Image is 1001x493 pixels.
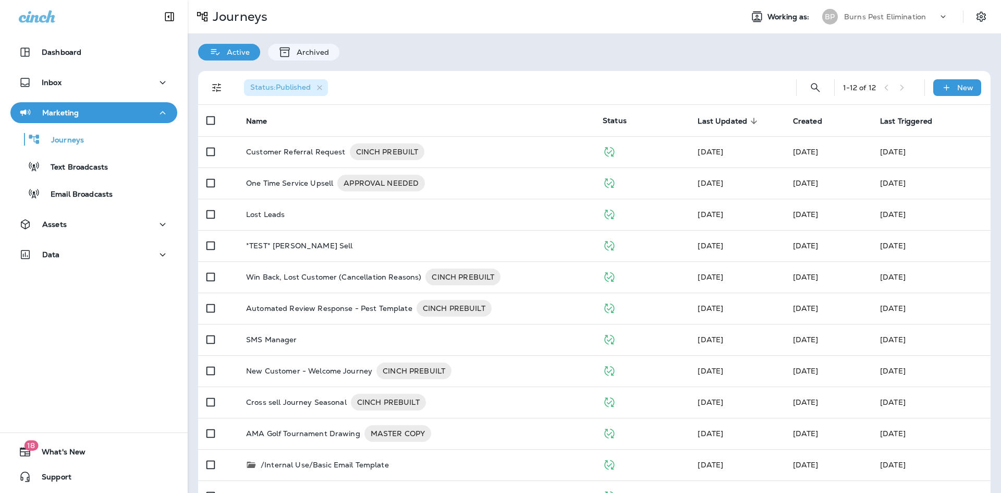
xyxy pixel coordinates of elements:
[698,147,723,157] span: Anthony Olivias
[603,428,616,437] span: Published
[793,117,822,126] span: Created
[42,250,60,259] p: Data
[250,82,311,92] span: Status : Published
[291,48,329,56] p: Archived
[844,13,926,21] p: Burns Pest Elimination
[793,398,819,407] span: Jason Munk
[872,418,991,449] td: [DATE]
[246,116,281,126] span: Name
[793,210,819,219] span: Jason Munk
[603,459,616,468] span: Published
[698,116,761,126] span: Last Updated
[376,366,451,376] span: CINCH PREBUILT
[698,210,723,219] span: Jason Munk
[10,441,177,462] button: 18What's New
[872,324,991,355] td: [DATE]
[42,78,62,87] p: Inbox
[10,128,177,150] button: Journeys
[793,335,819,344] span: Frank Carreno
[880,116,946,126] span: Last Triggered
[10,466,177,487] button: Support
[603,396,616,406] span: Published
[698,366,723,376] span: Jason Munk
[603,334,616,343] span: Published
[872,449,991,480] td: [DATE]
[10,42,177,63] button: Dashboard
[246,175,333,191] p: One Time Service Upsell
[10,155,177,177] button: Text Broadcasts
[872,355,991,387] td: [DATE]
[10,183,177,205] button: Email Broadcasts
[872,387,991,418] td: [DATE]
[793,147,819,157] span: Jason Munk
[246,117,267,126] span: Name
[155,6,184,27] button: Collapse Sidebar
[42,48,81,56] p: Dashboard
[698,272,723,282] span: Jason Munk
[805,77,826,98] button: Search Journeys
[42,109,79,117] p: Marketing
[793,241,819,250] span: Anthony Olivias
[10,244,177,265] button: Data
[31,448,86,460] span: What's New
[246,143,346,160] p: Customer Referral Request
[957,83,973,92] p: New
[350,143,425,160] div: CINCH PREBUILT
[872,261,991,293] td: [DATE]
[40,163,108,173] p: Text Broadcasts
[698,460,723,470] span: Anthony Olivias
[246,269,421,285] p: Win Back, Lost Customer (Cancellation Reasons)
[698,429,723,438] span: Anthony Olivias
[246,300,412,317] p: Automated Review Response - Pest Template
[350,147,425,157] span: CINCH PREBUILT
[244,79,328,96] div: Status:Published
[698,241,723,250] span: Anthony Olivias
[10,214,177,235] button: Assets
[337,175,425,191] div: APPROVAL NEEDED
[698,117,747,126] span: Last Updated
[603,146,616,155] span: Published
[603,271,616,281] span: Published
[793,366,819,376] span: Jason Munk
[246,210,285,219] p: Lost Leads
[261,460,389,470] p: /Internal Use/Basic Email Template
[603,116,627,125] span: Status
[793,460,819,470] span: Frank Carreno
[246,363,372,379] p: New Customer - Welcome Journey
[376,363,451,379] div: CINCH PREBUILT
[222,48,250,56] p: Active
[698,304,723,313] span: Anthony Olivias
[767,13,812,21] span: Working as:
[793,272,819,282] span: Anthony Olivias
[793,304,819,313] span: Frank Carreno
[10,102,177,123] button: Marketing
[10,72,177,93] button: Inbox
[24,440,38,451] span: 18
[206,77,227,98] button: Filters
[209,9,267,25] p: Journeys
[246,335,297,344] p: SMS Manager
[351,397,426,407] span: CINCH PREBUILT
[880,117,932,126] span: Last Triggered
[793,178,819,188] span: Jason Munk
[337,178,425,188] span: APPROVAL NEEDED
[872,199,991,230] td: [DATE]
[425,272,500,282] span: CINCH PREBUILT
[872,167,991,199] td: [DATE]
[698,398,723,407] span: Jason Munk
[246,394,347,411] p: Cross sell Journey Seasonal
[246,425,360,442] p: AMA Golf Tournament Drawing
[843,83,876,92] div: 1 - 12 of 12
[603,365,616,375] span: Published
[425,269,500,285] div: CINCH PREBUILT
[41,136,84,146] p: Journeys
[698,335,723,344] span: Frank Carreno
[972,7,991,26] button: Settings
[351,394,426,411] div: CINCH PREBUILT
[417,303,492,314] span: CINCH PREBUILT
[872,230,991,261] td: [DATE]
[872,293,991,324] td: [DATE]
[364,425,432,442] div: MASTER COPY
[40,190,113,200] p: Email Broadcasts
[364,428,432,439] span: MASTER COPY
